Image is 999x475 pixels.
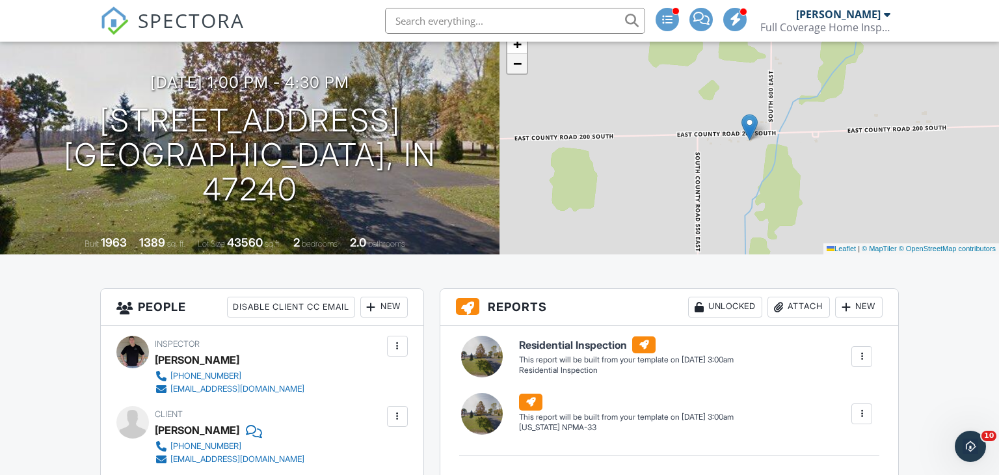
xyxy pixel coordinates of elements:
[513,36,522,52] span: +
[100,7,129,35] img: The Best Home Inspection Software - Spectora
[155,339,200,349] span: Inspector
[350,236,366,249] div: 2.0
[796,8,881,21] div: [PERSON_NAME]
[385,8,645,34] input: Search everything...
[519,336,734,353] h6: Residential Inspection
[85,239,99,249] span: Built
[767,297,830,318] div: Attach
[293,236,300,249] div: 2
[170,384,304,394] div: [EMAIL_ADDRESS][DOMAIN_NAME]
[227,297,355,318] div: Disable Client CC Email
[198,239,225,249] span: Lot Size
[101,289,423,326] h3: People
[862,245,897,252] a: © MapTiler
[519,355,734,365] div: This report will be built from your template on [DATE] 3:00am
[170,454,304,465] div: [EMAIL_ADDRESS][DOMAIN_NAME]
[519,365,734,376] div: Residential Inspection
[440,289,899,326] h3: Reports
[167,239,185,249] span: sq. ft.
[155,420,239,440] div: [PERSON_NAME]
[302,239,338,249] span: bedrooms
[155,370,304,383] a: [PHONE_NUMBER]
[155,383,304,396] a: [EMAIL_ADDRESS][DOMAIN_NAME]
[139,236,165,249] div: 1389
[150,74,349,91] h3: [DATE] 1:00 pm - 4:30 pm
[101,236,127,249] div: 1963
[981,431,996,441] span: 10
[858,245,860,252] span: |
[519,422,734,433] div: [US_STATE] NPMA-33
[155,350,239,370] div: [PERSON_NAME]
[360,297,408,318] div: New
[955,431,986,462] iframe: Intercom live chat
[513,55,522,72] span: −
[741,114,758,141] img: Marker
[835,297,883,318] div: New
[507,54,527,74] a: Zoom out
[507,34,527,54] a: Zoom in
[155,440,304,453] a: [PHONE_NUMBER]
[265,239,281,249] span: sq.ft.
[368,239,405,249] span: bathrooms
[155,409,183,419] span: Client
[155,453,304,466] a: [EMAIL_ADDRESS][DOMAIN_NAME]
[519,412,734,422] div: This report will be built from your template on [DATE] 3:00am
[760,21,890,34] div: Full Coverage Home Inspections, LLC
[170,371,241,381] div: [PHONE_NUMBER]
[21,103,479,206] h1: [STREET_ADDRESS] [GEOGRAPHIC_DATA], IN 47240
[688,297,762,318] div: Unlocked
[100,18,245,45] a: SPECTORA
[138,7,245,34] span: SPECTORA
[170,441,241,452] div: [PHONE_NUMBER]
[227,236,263,249] div: 43560
[899,245,996,252] a: © OpenStreetMap contributors
[827,245,856,252] a: Leaflet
